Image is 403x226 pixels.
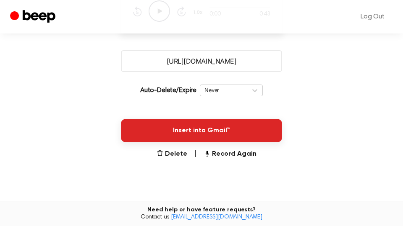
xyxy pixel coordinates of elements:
[204,149,256,159] button: Record Again
[352,7,393,27] a: Log Out
[140,85,196,95] p: Auto-Delete/Expire
[5,214,398,221] span: Contact us
[204,86,243,94] div: Never
[171,214,262,220] a: [EMAIL_ADDRESS][DOMAIN_NAME]
[10,9,58,25] a: Beep
[194,149,197,159] span: |
[157,149,187,159] button: Delete
[121,119,282,142] button: Insert into Gmail™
